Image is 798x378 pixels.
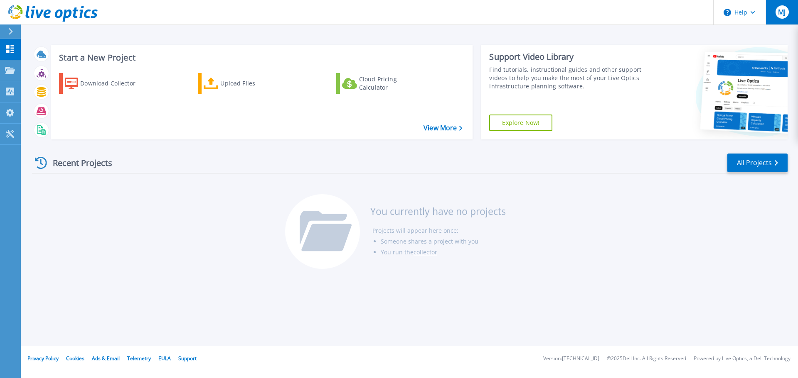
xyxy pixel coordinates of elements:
li: You run the [381,247,506,258]
a: View More [424,124,462,132]
a: Privacy Policy [27,355,59,362]
li: Powered by Live Optics, a Dell Technology [694,356,791,361]
li: Someone shares a project with you [381,236,506,247]
li: Projects will appear here once: [372,225,506,236]
h3: You currently have no projects [370,207,506,216]
div: Cloud Pricing Calculator [359,75,426,92]
a: EULA [158,355,171,362]
span: MJ [778,9,786,15]
div: Find tutorials, instructional guides and other support videos to help you make the most of your L... [489,66,645,90]
a: Telemetry [127,355,151,362]
a: Explore Now! [489,115,552,131]
a: Cloud Pricing Calculator [336,73,429,94]
a: All Projects [727,154,788,172]
div: Download Collector [80,75,147,92]
a: Cookies [66,355,84,362]
h3: Start a New Project [59,53,462,62]
li: Version: [TECHNICAL_ID] [543,356,599,361]
div: Upload Files [220,75,287,92]
li: © 2025 Dell Inc. All Rights Reserved [607,356,686,361]
div: Recent Projects [32,153,123,173]
a: Ads & Email [92,355,120,362]
a: Upload Files [198,73,291,94]
a: collector [414,248,437,256]
a: Support [178,355,197,362]
a: Download Collector [59,73,152,94]
div: Support Video Library [489,51,645,62]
